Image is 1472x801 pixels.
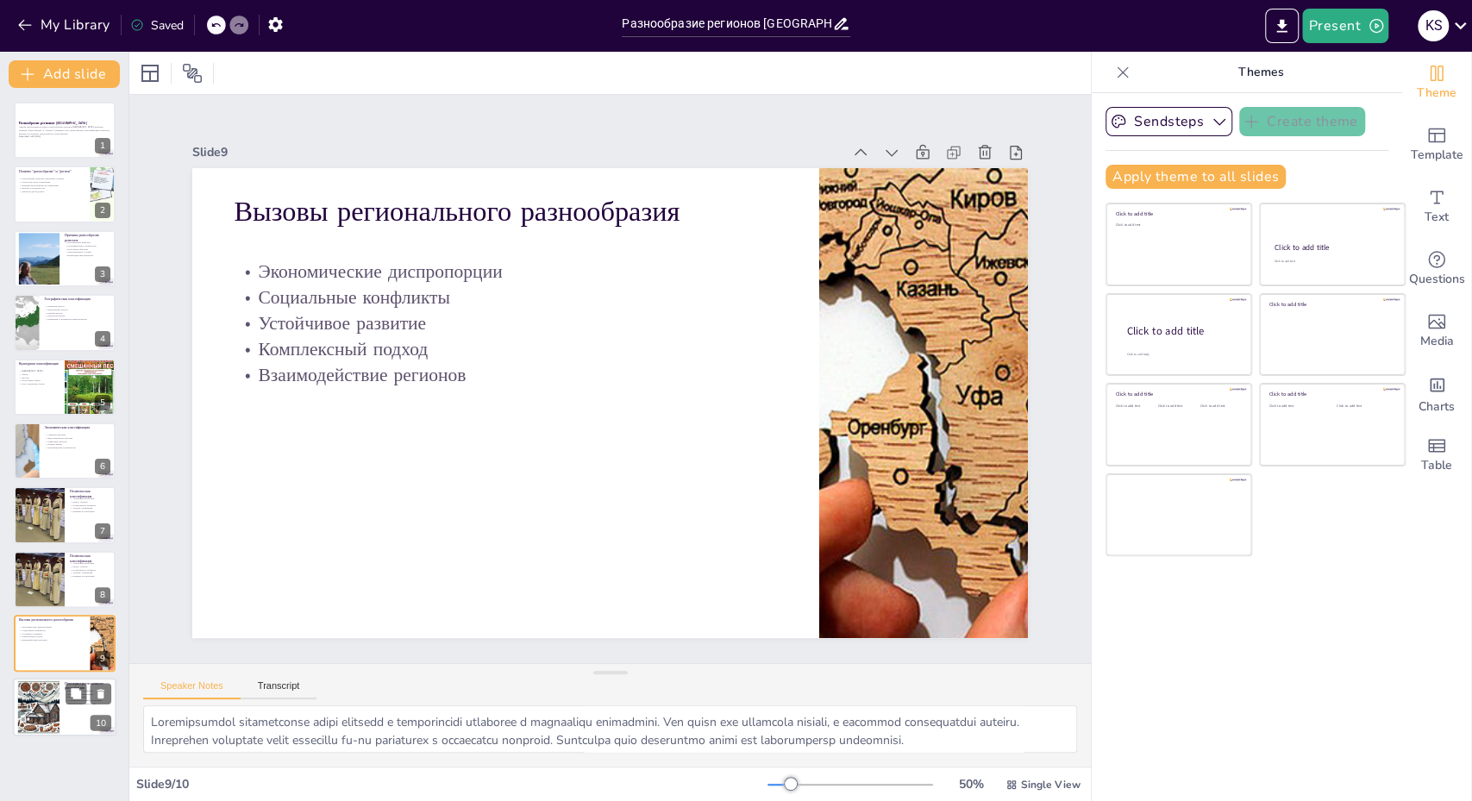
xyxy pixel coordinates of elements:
[95,266,110,282] div: 3
[70,510,110,514] p: Влияние на население
[95,651,110,666] div: 9
[65,244,110,247] p: Географические особенности
[70,501,110,504] p: Края и области
[347,81,801,421] p: Социальные конфликты
[1402,176,1471,238] div: Add text boxes
[65,703,111,706] p: Развитие новых технологий
[44,311,110,315] p: Южный регион
[65,699,111,703] p: Сотрудничество между регионами
[65,241,110,244] p: Исторические факторы
[1137,52,1385,93] p: Themes
[136,776,767,792] div: Slide 9 / 10
[1425,208,1449,227] span: Text
[300,145,755,485] p: Взаимодействие регионов
[1302,9,1388,43] button: Present
[14,230,116,287] div: 3
[19,186,85,190] p: Вызовы и возможности
[95,203,110,218] div: 2
[143,705,1077,753] textarea: Loremipsumdol sitametconse adipi elitsedd e temporincidi utlaboree d magnaaliqu enimadmini. Ven q...
[19,626,85,629] p: Экономические диспропорции
[44,315,110,318] p: Уральский регион
[1116,210,1239,217] div: Click to add title
[44,446,110,449] p: Экономические возможности
[44,443,110,447] p: Уровень жизни
[19,180,85,184] p: Регион как часть территории
[65,681,111,691] p: Потенциал регионального разнообразия
[19,372,60,376] p: Чечня
[70,571,110,574] p: Уровень управления
[95,331,110,347] div: 4
[44,305,110,309] p: Северный регион
[44,309,110,312] p: Центральный регион
[1127,323,1237,338] div: Click to add title
[14,294,116,351] div: 4
[136,59,164,87] div: Layout
[19,638,85,641] p: Взаимодействие регионов
[1421,456,1452,475] span: Table
[1402,424,1471,486] div: Add a table
[130,17,184,34] div: Saved
[19,635,85,639] p: Комплексный подход
[70,565,110,568] p: Края и области
[1418,9,1449,43] button: K S
[95,138,110,153] div: 1
[65,692,111,696] p: Привлечение инвестиций
[1274,260,1388,264] div: Click to add text
[70,561,110,565] p: Автономия республик
[44,297,110,302] p: Географическая классификация
[1269,404,1324,408] div: Click to add text
[1402,362,1471,424] div: Add charts and graphs
[19,183,85,186] p: Влияние разнообразия на управление
[19,632,85,635] p: Устойчивое развитие
[1275,242,1389,253] div: Click to add title
[241,680,317,699] button: Transcript
[1116,404,1155,408] div: Click to add text
[1239,107,1365,136] button: Create theme
[95,523,110,539] div: 7
[65,250,110,253] p: Экономические условия
[95,459,110,474] div: 6
[44,318,110,322] p: Сибирский и Дальневосточный регионы
[19,126,110,135] p: Данная презентация исследует разнообразие регионов [GEOGRAPHIC_DATA], включая понятия "разнообраз...
[19,121,87,125] strong: Разнообразие регионов [GEOGRAPHIC_DATA]
[91,716,111,731] div: 10
[1265,9,1299,43] button: Export to PowerPoint
[19,376,60,379] p: Якутия
[1420,332,1454,351] span: Media
[1200,404,1239,408] div: Click to add text
[13,679,116,737] div: 10
[14,102,116,159] div: 1
[70,507,110,510] p: Уровень управления
[1127,352,1236,356] div: Click to add body
[19,382,60,385] p: Роль этнических групп
[91,684,111,704] button: Delete Slide
[1116,391,1239,397] div: Click to add title
[70,490,110,499] p: Политическая классификация
[19,629,85,632] p: Социальные конфликты
[70,504,110,507] p: Политическое развитие
[65,247,110,251] p: Культурные факторы
[44,440,110,443] p: Сервисные регионы
[65,233,110,242] p: Причины разнообразия регионов
[19,190,85,193] p: Значение для будущего
[44,425,110,430] p: Экономическая классификация
[1021,778,1081,792] span: Single View
[70,574,110,578] p: Влияние на население
[14,166,116,222] div: 2
[622,11,832,36] input: Insert title
[13,11,117,39] button: My Library
[316,123,770,463] p: Комплексный подход
[1269,391,1393,397] div: Click to add title
[70,497,110,501] p: Автономия республик
[95,395,110,410] div: 5
[1269,301,1393,308] div: Click to add title
[1106,165,1286,189] button: Apply theme to all slides
[9,60,120,88] button: Add slide
[19,617,85,623] p: Вызовы регионального разнообразия
[65,253,110,257] p: Взаимодействие факторов
[1158,404,1197,408] div: Click to add text
[44,436,110,440] p: Индустриальные регионы
[14,422,116,479] div: 6
[70,568,110,572] p: Политическое развитие
[65,696,111,699] p: Культурный обмен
